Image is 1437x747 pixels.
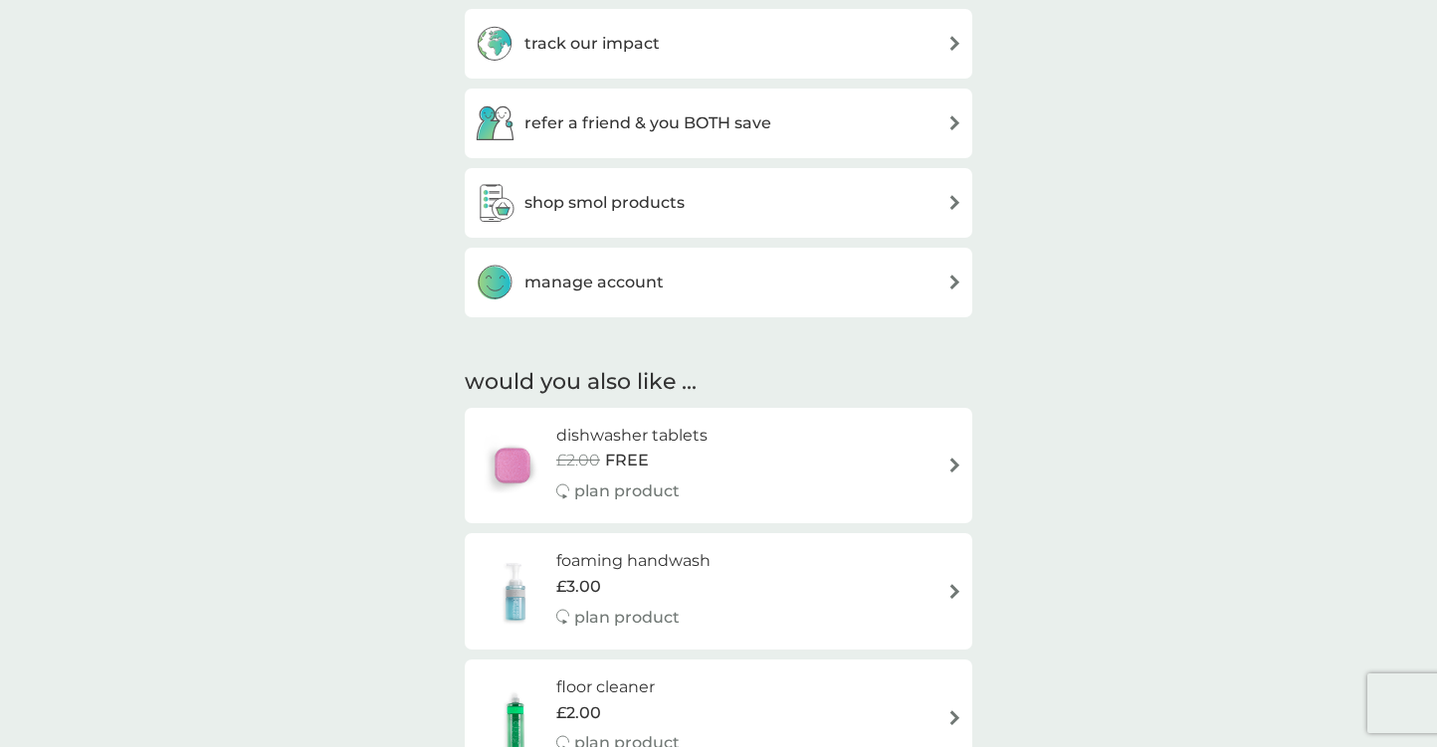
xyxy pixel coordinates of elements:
[574,605,680,631] p: plan product
[475,431,550,500] img: dishwasher tablets
[574,478,680,504] p: plan product
[556,423,708,449] h6: dishwasher tablets
[947,115,962,130] img: arrow right
[556,574,601,600] span: £3.00
[524,31,660,57] h3: track our impact
[524,270,664,295] h3: manage account
[947,195,962,210] img: arrow right
[465,367,972,398] h2: would you also like ...
[524,190,685,216] h3: shop smol products
[947,584,962,599] img: arrow right
[605,448,649,473] span: FREE
[556,548,711,574] h6: foaming handwash
[947,458,962,472] img: arrow right
[556,700,601,726] span: £2.00
[556,448,600,473] span: £2.00
[475,557,556,627] img: foaming handwash
[524,110,771,136] h3: refer a friend & you BOTH save
[947,710,962,725] img: arrow right
[947,275,962,289] img: arrow right
[556,674,680,700] h6: floor cleaner
[947,36,962,51] img: arrow right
